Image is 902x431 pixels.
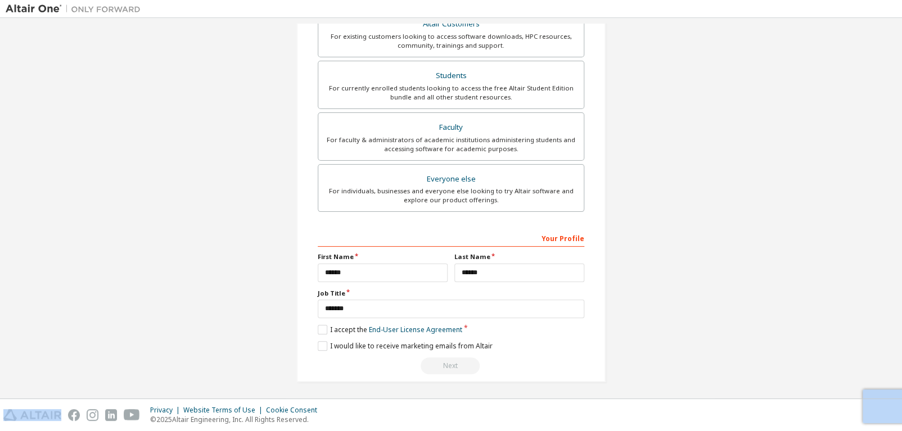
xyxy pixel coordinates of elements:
[318,252,448,261] label: First Name
[318,289,584,298] label: Job Title
[325,171,577,187] div: Everyone else
[3,409,61,421] img: altair_logo.svg
[318,325,462,334] label: I accept the
[325,32,577,50] div: For existing customers looking to access software downloads, HPC resources, community, trainings ...
[87,409,98,421] img: instagram.svg
[150,415,324,424] p: © 2025 Altair Engineering, Inc. All Rights Reserved.
[369,325,462,334] a: End-User License Agreement
[325,16,577,32] div: Altair Customers
[150,406,183,415] div: Privacy
[105,409,117,421] img: linkedin.svg
[325,135,577,153] div: For faculty & administrators of academic institutions administering students and accessing softwa...
[183,406,266,415] div: Website Terms of Use
[325,68,577,84] div: Students
[318,341,493,351] label: I would like to receive marketing emails from Altair
[325,187,577,205] div: For individuals, businesses and everyone else looking to try Altair software and explore our prod...
[68,409,80,421] img: facebook.svg
[124,409,140,421] img: youtube.svg
[6,3,146,15] img: Altair One
[318,357,584,374] div: Fix issues to continue
[325,120,577,135] div: Faculty
[266,406,324,415] div: Cookie Consent
[454,252,584,261] label: Last Name
[318,229,584,247] div: Your Profile
[325,84,577,102] div: For currently enrolled students looking to access the free Altair Student Edition bundle and all ...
